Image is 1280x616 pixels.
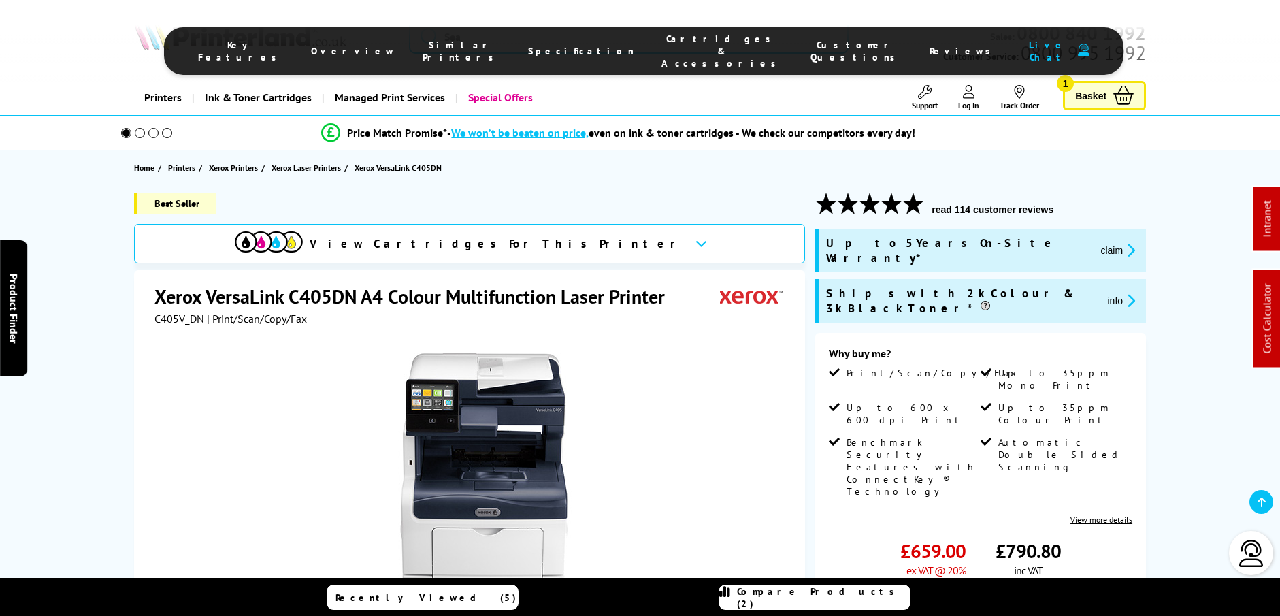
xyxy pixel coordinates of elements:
a: Home [134,161,158,175]
a: Xerox Printers [209,161,261,175]
span: 1 [1057,75,1074,92]
a: Special Offers [455,80,543,115]
span: Home [134,161,154,175]
a: Ink & Toner Cartridges [192,80,322,115]
img: cmyk-icon.svg [235,231,303,253]
span: Basket [1075,86,1106,105]
span: Automatic Double Sided Scanning [998,436,1129,473]
a: Cost Calculator [1260,284,1274,354]
a: Support [912,85,938,110]
span: Printers [168,161,195,175]
li: modal_Promise [103,121,1135,145]
a: Xerox Laser Printers [272,161,344,175]
span: £659.00 [900,538,966,564]
a: Intranet [1260,201,1274,238]
span: Live Chat [1025,39,1071,63]
span: Cartridges & Accessories [661,33,783,69]
span: | Print/Scan/Copy/Fax [207,312,307,325]
span: Compare Products (2) [737,585,910,610]
span: Print/Scan/Copy/Fax [847,367,1021,379]
span: Benchmark Security Features with ConnectKey® Technology [847,436,977,498]
span: We won’t be beaten on price, [451,126,589,140]
span: Log In [958,100,979,110]
span: Ink & Toner Cartridges [205,80,312,115]
span: Up to 35ppm Mono Print [998,367,1129,391]
h1: Xerox VersaLink C405DN A4 Colour Multifunction Laser Printer [154,284,678,309]
span: Ships with 2k Colour & 3k Black Toner* [826,286,1096,316]
a: Managed Print Services [322,80,455,115]
div: - even on ink & toner cartridges - We check our competitors every day! [447,126,915,140]
span: Product Finder [7,273,20,343]
a: Recently Viewed (5) [327,585,519,610]
span: Reviews [930,45,998,57]
span: £790.80 [996,538,1061,564]
span: Xerox Laser Printers [272,161,341,175]
span: Recently Viewed (5) [335,591,516,604]
span: Xerox Printers [209,161,258,175]
span: Overview [311,45,395,57]
span: Up to 600 x 600 dpi Print [847,402,977,426]
button: promo-description [1104,293,1140,308]
img: user-headset-duotone.svg [1078,44,1089,56]
a: Printers [168,161,199,175]
a: View more details [1070,515,1132,525]
a: Basket 1 [1063,81,1146,110]
a: Log In [958,85,979,110]
span: Up to 35ppm Colour Print [998,402,1129,426]
span: Best Seller [134,193,216,214]
button: read 114 customer reviews [928,204,1057,216]
span: Specification [528,45,634,57]
div: Why buy me? [829,346,1132,367]
a: Track Order [1000,85,1039,110]
a: Printers [134,80,192,115]
span: Up to 5 Years On-Site Warranty* [826,236,1089,265]
span: Key Features [198,39,284,63]
img: user-headset-light.svg [1238,540,1265,567]
span: Price Match Promise* [347,126,447,140]
span: View Cartridges For This Printer [310,236,684,251]
span: ex VAT @ 20% [906,564,966,577]
span: Customer Questions [810,39,902,63]
span: Support [912,100,938,110]
button: promo-description [1096,242,1139,258]
span: C405V_DN [154,312,204,325]
img: Xerox [720,284,783,309]
span: Xerox VersaLink C405DN [355,161,442,175]
a: Compare Products (2) [719,585,910,610]
span: Similar Printers [423,39,501,63]
span: inc VAT [1014,564,1043,577]
a: Xerox VersaLink C405DN [355,161,445,175]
